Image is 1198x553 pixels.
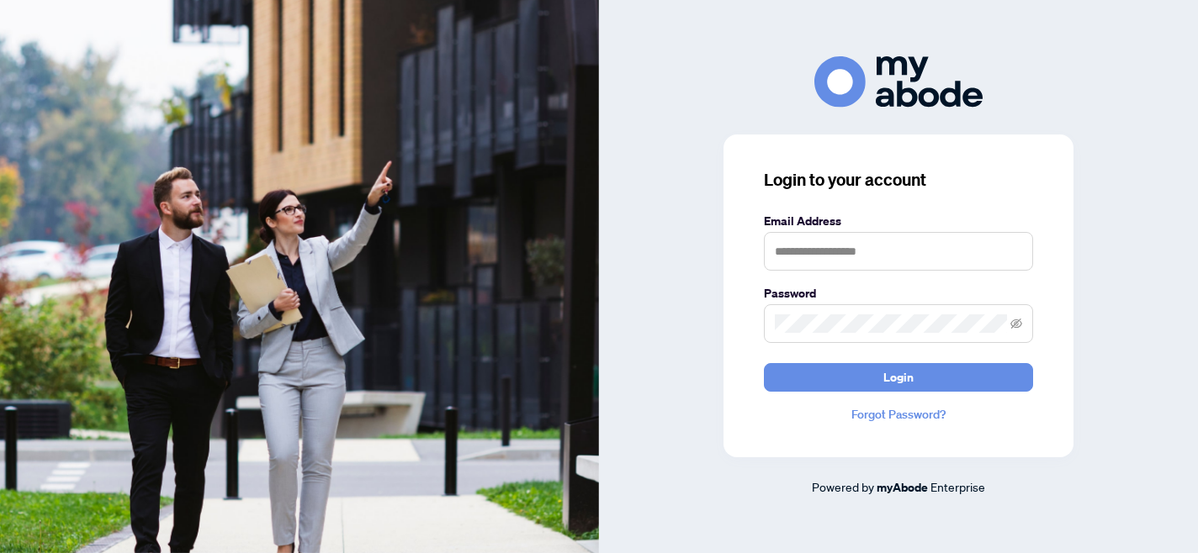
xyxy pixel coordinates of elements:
[814,56,983,108] img: ma-logo
[812,479,874,494] span: Powered by
[764,212,1033,230] label: Email Address
[764,405,1033,424] a: Forgot Password?
[883,364,914,391] span: Login
[877,478,928,497] a: myAbode
[930,479,985,494] span: Enterprise
[764,363,1033,392] button: Login
[764,168,1033,192] h3: Login to your account
[764,284,1033,303] label: Password
[1010,318,1022,329] span: eye-invisible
